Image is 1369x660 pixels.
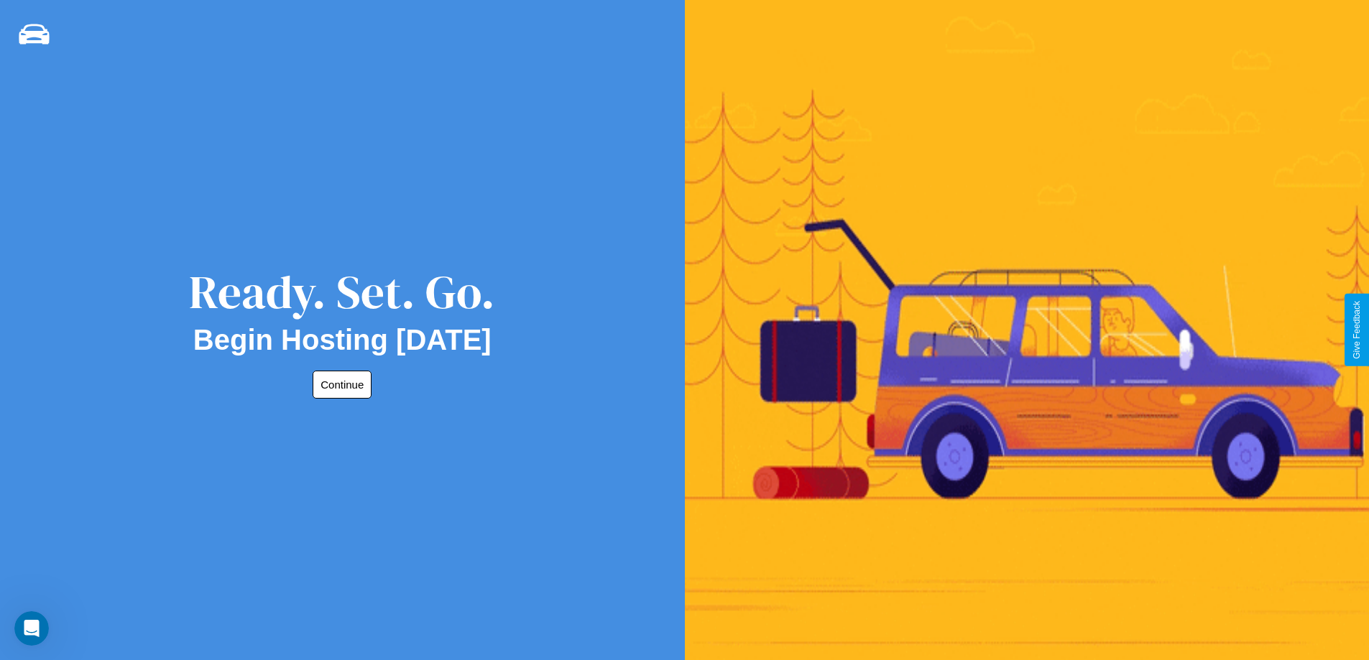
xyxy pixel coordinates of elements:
div: Give Feedback [1352,301,1362,359]
iframe: Intercom live chat [14,611,49,646]
div: Ready. Set. Go. [189,260,495,324]
h2: Begin Hosting [DATE] [193,324,492,356]
button: Continue [313,371,372,399]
